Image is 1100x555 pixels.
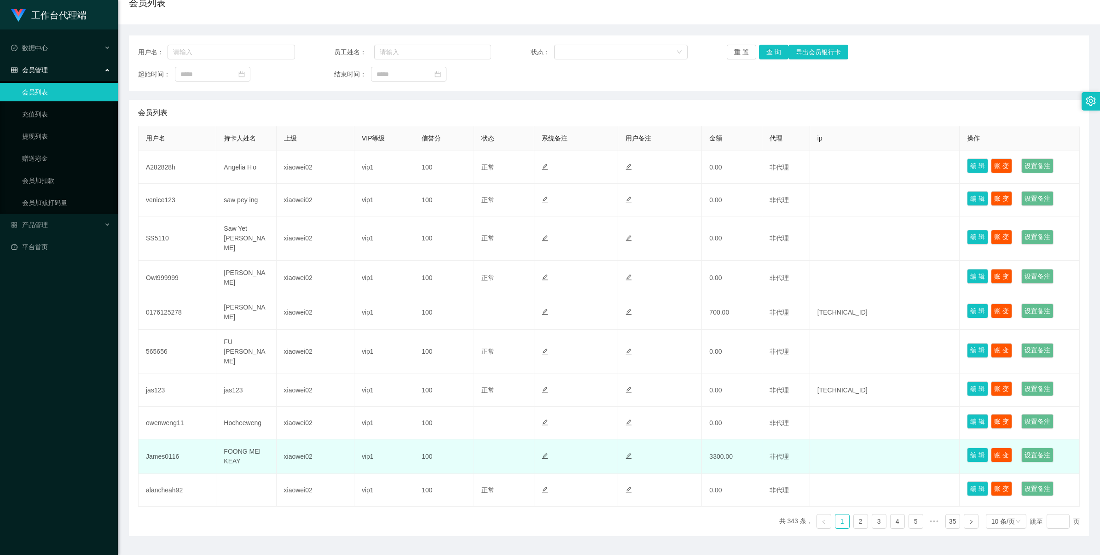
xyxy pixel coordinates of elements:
[946,514,960,528] a: 35
[139,439,216,474] td: James0116
[216,184,276,216] td: saw pey ing
[810,374,960,407] td: [TECHNICAL_ID]
[277,295,354,330] td: xiaowei02
[481,234,494,242] span: 正常
[967,191,988,206] button: 编 辑
[1015,519,1021,525] i: 图标: down
[816,514,831,529] li: 上一页
[991,269,1012,284] button: 账 变
[991,230,1012,245] button: 账 变
[702,184,762,216] td: 0.00
[770,196,789,204] span: 非代理
[817,134,822,142] span: ip
[1021,230,1054,245] button: 设置备注
[22,83,110,101] a: 会员列表
[702,407,762,439] td: 0.00
[22,193,110,212] a: 会员加减打码量
[967,134,980,142] span: 操作
[138,107,168,118] span: 会员列表
[968,519,974,525] i: 图标: right
[542,235,548,241] i: 图标: edit
[139,151,216,184] td: A282828h
[1021,448,1054,462] button: 设置备注
[414,407,474,439] td: 100
[770,274,789,281] span: 非代理
[414,261,474,295] td: 100
[542,196,548,203] i: 图标: edit
[168,45,295,59] input: 请输入
[481,386,494,394] span: 正常
[216,374,276,407] td: jas123
[770,134,782,142] span: 代理
[702,474,762,507] td: 0.00
[945,514,960,529] li: 35
[414,295,474,330] td: 100
[770,386,789,394] span: 非代理
[139,330,216,374] td: 565656
[481,486,494,494] span: 正常
[238,71,245,77] i: 图标: calendar
[542,274,548,280] i: 图标: edit
[991,414,1012,429] button: 账 变
[362,134,385,142] span: VIP等级
[1021,343,1054,358] button: 设置备注
[277,474,354,507] td: xiaowei02
[354,261,414,295] td: vip1
[967,414,988,429] button: 编 辑
[277,374,354,407] td: xiaowei02
[11,11,87,18] a: 工作台代理端
[542,309,548,315] i: 图标: edit
[625,274,632,280] i: 图标: edit
[414,474,474,507] td: 100
[702,439,762,474] td: 3300.00
[964,514,978,529] li: 下一页
[277,439,354,474] td: xiaowei02
[11,9,26,22] img: logo.9652507e.png
[277,330,354,374] td: xiaowei02
[927,514,942,529] li: 向后 5 页
[146,134,165,142] span: 用户名
[770,453,789,460] span: 非代理
[11,45,17,51] i: 图标: check-circle-o
[11,44,48,52] span: 数据中心
[542,348,548,355] i: 图标: edit
[277,216,354,261] td: xiaowei02
[967,230,988,245] button: 编 辑
[542,134,567,142] span: 系统备注
[354,295,414,330] td: vip1
[216,407,276,439] td: Hocheeweng
[542,486,548,493] i: 图标: edit
[11,66,48,74] span: 会员管理
[481,274,494,281] span: 正常
[414,151,474,184] td: 100
[481,134,494,142] span: 状态
[625,134,651,142] span: 用户备注
[481,196,494,204] span: 正常
[11,67,17,73] i: 图标: table
[139,374,216,407] td: jas123
[139,261,216,295] td: Owi999999
[991,191,1012,206] button: 账 变
[991,514,1015,528] div: 10 条/页
[334,47,374,57] span: 员工姓名：
[542,419,548,426] i: 图标: edit
[835,514,850,529] li: 1
[277,151,354,184] td: xiaowei02
[1021,381,1054,396] button: 设置备注
[354,474,414,507] td: vip1
[709,134,722,142] span: 金额
[625,486,632,493] i: 图标: edit
[991,343,1012,358] button: 账 变
[1021,191,1054,206] button: 设置备注
[277,184,354,216] td: xiaowei02
[702,151,762,184] td: 0.00
[770,419,789,426] span: 非代理
[677,49,682,56] i: 图标: down
[835,514,849,528] a: 1
[422,134,441,142] span: 信誉分
[139,474,216,507] td: alancheah92
[967,304,988,318] button: 编 辑
[22,105,110,123] a: 充值列表
[224,134,256,142] span: 持卡人姓名
[625,348,632,355] i: 图标: edit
